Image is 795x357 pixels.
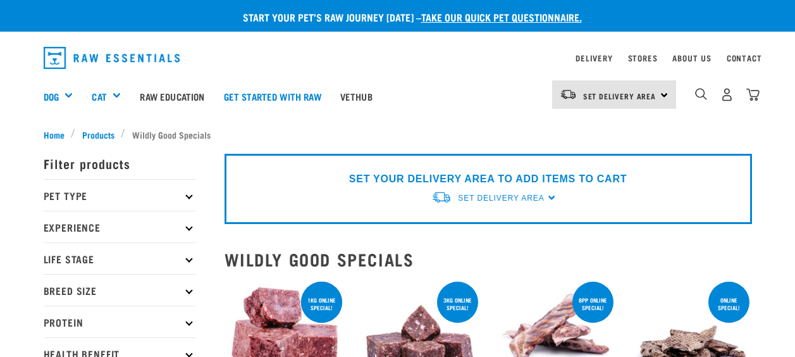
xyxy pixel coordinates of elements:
h2: Wildly Good Specials [225,249,752,269]
p: Life Stage [44,242,195,274]
p: Pet Type [44,179,195,211]
a: Stores [628,56,658,60]
p: Protein [44,306,195,337]
a: Dog [44,89,59,104]
span: Set Delivery Area [458,194,544,203]
div: ONLINE SPECIAL! [708,291,749,317]
span: Products [82,128,114,141]
a: Products [75,128,121,141]
img: home-icon-1@2x.png [695,88,707,100]
nav: breadcrumbs [44,128,752,141]
a: Cat [92,89,106,104]
img: van-moving.png [560,89,577,100]
span: Set Delivery Area [583,94,656,98]
a: take our quick pet questionnaire. [421,14,582,20]
p: Filter products [44,147,195,179]
a: Contact [727,56,762,60]
span: Home [44,128,65,141]
div: 3kg online special! [437,291,478,317]
a: Home [44,128,71,141]
img: Raw Essentials Logo [44,47,180,69]
img: home-icon@2x.png [746,88,760,101]
a: Raw Education [130,71,214,122]
img: van-moving.png [431,191,452,204]
p: Breed Size [44,274,195,306]
nav: dropdown navigation [34,42,762,74]
a: About Us [672,56,711,60]
div: 1kg online special! [301,291,342,317]
a: Delivery [576,56,612,60]
div: 8pp online special! [572,291,613,317]
p: SET YOUR DELIVERY AREA TO ADD ITEMS TO CART [349,172,627,187]
a: Vethub [331,71,382,122]
a: Get started with Raw [214,71,331,122]
img: user.png [720,88,734,101]
p: Experience [44,211,195,242]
